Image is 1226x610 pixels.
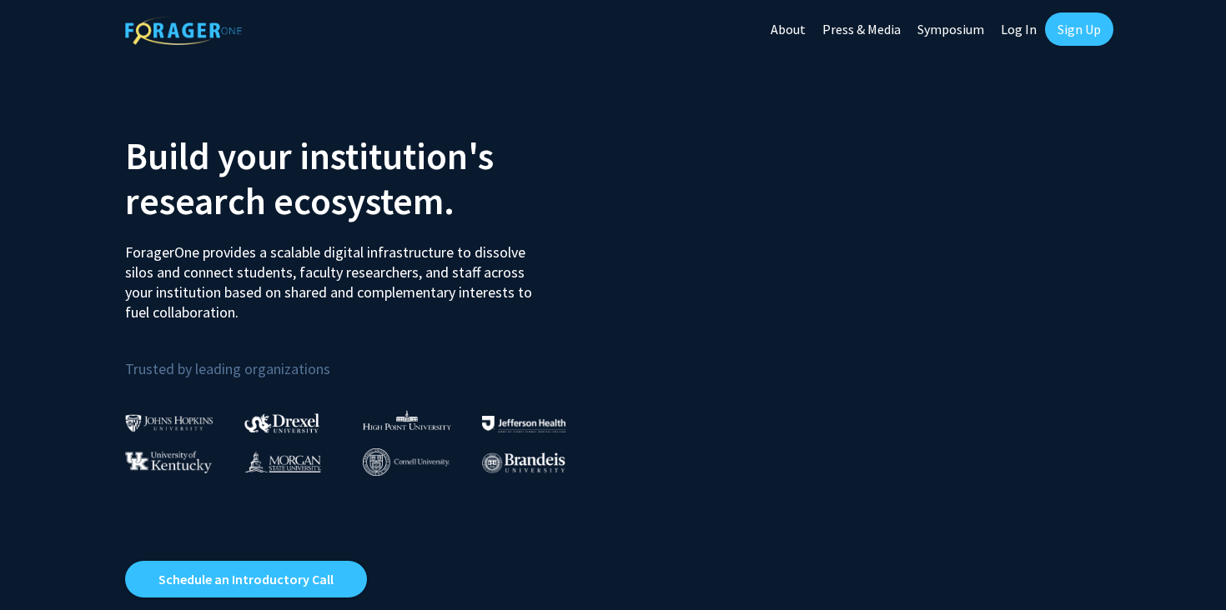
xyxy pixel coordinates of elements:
img: ForagerOne Logo [125,16,242,45]
p: Trusted by leading organizations [125,336,600,382]
img: High Point University [363,410,451,430]
h2: Build your institution's research ecosystem. [125,133,600,223]
img: Thomas Jefferson University [482,416,565,432]
img: Morgan State University [244,451,321,472]
img: Johns Hopkins University [125,414,214,432]
a: Opens in a new tab [125,561,367,597]
img: Brandeis University [482,452,565,473]
img: University of Kentucky [125,451,212,473]
img: Cornell University [363,448,450,476]
p: ForagerOne provides a scalable digital infrastructure to dissolve silos and connect students, fac... [125,230,544,322]
img: Drexel University [244,413,319,432]
a: Sign Up [1045,12,1113,46]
